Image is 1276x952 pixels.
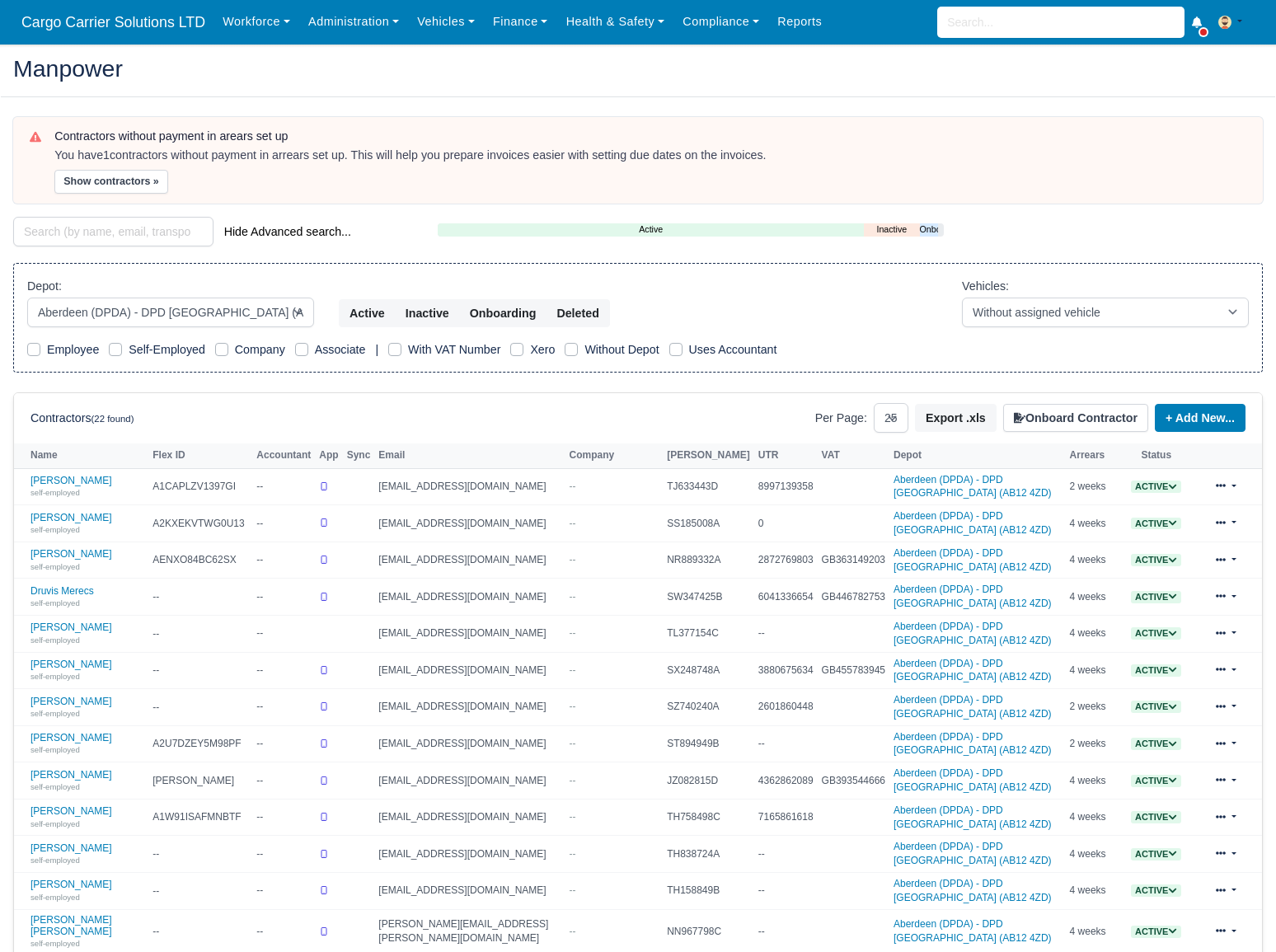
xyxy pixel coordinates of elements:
[299,6,408,38] a: Administration
[689,340,777,359] label: Uses Accountant
[663,443,754,468] th: [PERSON_NAME]
[754,689,818,726] td: 2601860448
[30,475,144,499] a: [PERSON_NAME] self-employed
[54,129,1246,143] h6: Contractors without payment in arears set up
[374,468,565,505] td: [EMAIL_ADDRESS][DOMAIN_NAME]
[30,939,80,948] small: self-employed
[148,542,252,579] td: AENXO84BC62SX
[1131,701,1181,713] span: Active
[570,518,576,529] span: --
[148,615,252,652] td: --
[374,725,565,762] td: [EMAIL_ADDRESS][DOMAIN_NAME]
[252,873,315,910] td: --
[1131,481,1181,492] a: Active
[252,468,315,505] td: --
[754,725,818,762] td: --
[1131,554,1181,566] span: Active
[663,542,754,579] td: NR889332A
[375,343,378,356] span: |
[91,414,134,424] small: (22 found)
[570,554,576,565] span: --
[937,7,1185,38] input: Search...
[663,579,754,616] td: SW347425B
[30,562,80,571] small: self-employed
[30,914,144,950] a: [PERSON_NAME] [PERSON_NAME] self-employed
[103,148,110,162] strong: 1
[213,218,362,246] button: Hide Advanced search...
[315,340,366,359] label: Associate
[54,170,168,194] button: Show contractors »
[663,689,754,726] td: SZ740240A
[13,6,213,39] span: Cargo Carrier Solutions LTD
[818,762,889,800] td: GB393544666
[438,223,864,237] a: Active
[252,505,315,542] td: --
[754,762,818,800] td: 4362862089
[768,6,831,38] a: Reports
[30,598,80,607] small: self-employed
[252,652,315,689] td: --
[894,694,1052,720] a: Aberdeen (DPDA) - DPD [GEOGRAPHIC_DATA] (AB12 4ZD)
[894,658,1052,683] a: Aberdeen (DPDA) - DPD [GEOGRAPHIC_DATA] (AB12 4ZD)
[315,443,342,468] th: App
[565,443,664,468] th: Company
[374,652,565,689] td: [EMAIL_ADDRESS][DOMAIN_NAME]
[13,217,213,246] input: Search (by name, email, transporter id) ...
[14,443,148,468] th: Name
[30,805,144,829] a: [PERSON_NAME] self-employed
[374,873,565,910] td: [EMAIL_ADDRESS][DOMAIN_NAME]
[235,340,285,359] label: Company
[754,542,818,579] td: 2872769803
[374,615,565,652] td: [EMAIL_ADDRESS][DOMAIN_NAME]
[570,591,576,603] span: --
[754,579,818,616] td: 6041336654
[1148,404,1246,432] div: + Add New...
[30,879,144,903] a: [PERSON_NAME] self-employed
[894,731,1052,757] a: Aberdeen (DPDA) - DPD [GEOGRAPHIC_DATA] (AB12 4ZD)
[584,340,659,359] label: Without Depot
[374,443,565,468] th: Email
[894,804,1052,830] a: Aberdeen (DPDA) - DPD [GEOGRAPHIC_DATA] (AB12 4ZD)
[1066,579,1110,616] td: 4 weeks
[754,505,818,542] td: 0
[663,468,754,505] td: TJ633443D
[754,873,818,910] td: --
[30,621,144,645] a: [PERSON_NAME] self-employed
[30,488,80,497] small: self-employed
[30,769,144,793] a: [PERSON_NAME] self-employed
[148,468,252,505] td: A1CAPLZV1397GI
[1066,689,1110,726] td: 2 weeks
[374,505,565,542] td: [EMAIL_ADDRESS][DOMAIN_NAME]
[252,762,315,800] td: --
[459,299,547,327] button: Onboarding
[557,6,674,38] a: Health & Safety
[663,762,754,800] td: JZ082815D
[894,474,1052,499] a: Aberdeen (DPDA) - DPD [GEOGRAPHIC_DATA] (AB12 4ZD)
[129,340,205,359] label: Self-Employed
[30,893,80,902] small: self-employed
[570,884,576,896] span: --
[1003,404,1148,432] button: Onboard Contractor
[1066,542,1110,579] td: 4 weeks
[889,443,1066,468] th: Depot
[30,635,80,645] small: self-employed
[818,443,889,468] th: VAT
[30,512,144,536] a: [PERSON_NAME] self-employed
[252,542,315,579] td: --
[663,652,754,689] td: SX248748A
[30,525,80,534] small: self-employed
[148,762,252,800] td: [PERSON_NAME]
[484,6,557,38] a: Finance
[979,761,1276,952] iframe: Chat Widget
[374,579,565,616] td: [EMAIL_ADDRESS][DOMAIN_NAME]
[663,836,754,873] td: TH838724A
[530,340,555,359] label: Xero
[1131,591,1181,603] a: Active
[395,299,460,327] button: Inactive
[1131,627,1181,640] span: Active
[754,615,818,652] td: --
[408,6,484,38] a: Vehicles
[570,701,576,712] span: --
[1131,518,1181,529] a: Active
[570,627,576,639] span: --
